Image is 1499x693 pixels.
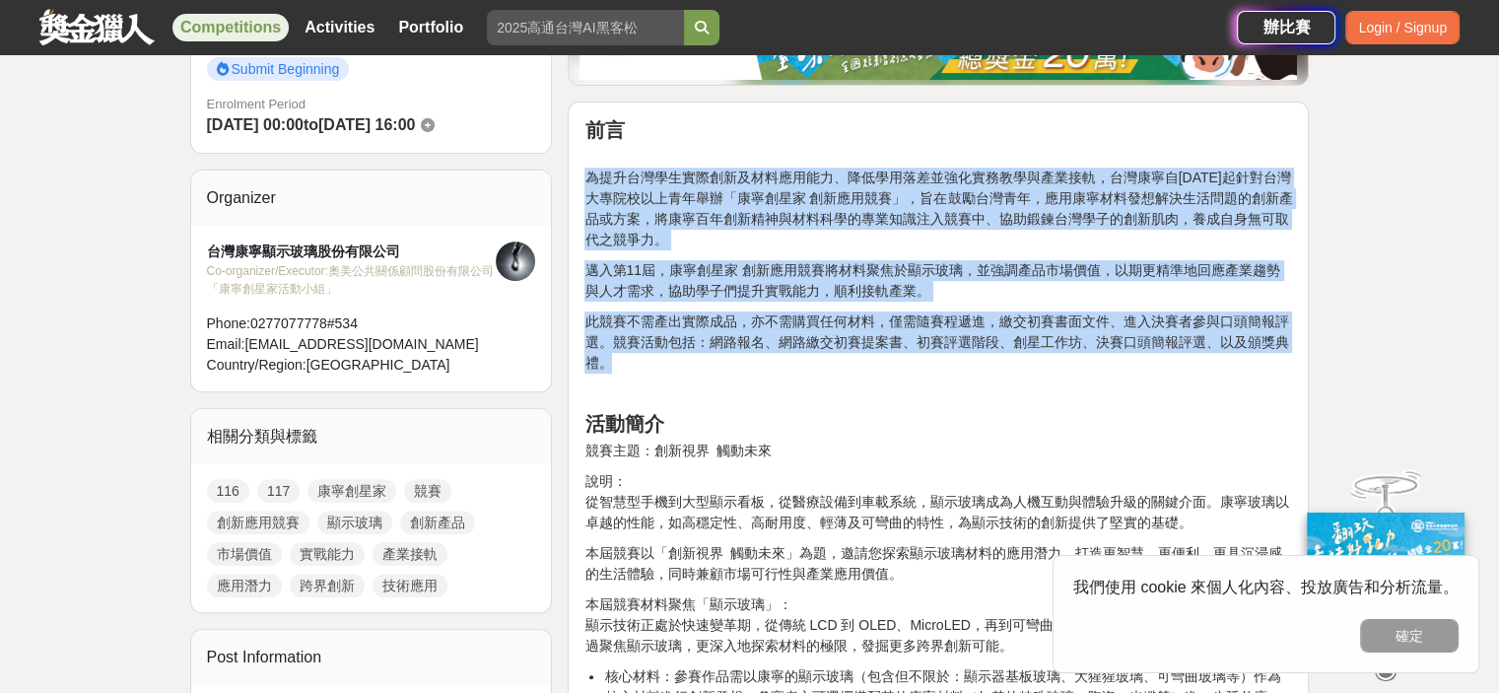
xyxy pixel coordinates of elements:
[1360,619,1459,653] button: 確定
[191,171,552,226] div: Organizer
[317,511,392,534] a: 顯示玻璃
[584,147,1292,250] p: 為提升台灣學生實際創新及材料應用能力、降低學用落差並強化實務教學與產業接軌，台灣康寧自[DATE]起針對台灣大專院校以上青年舉辦「康寧創星家 創新應用競賽」，旨在鼓勵台灣青年，應用康寧材料發想解...
[390,14,471,41] a: Portfolio
[207,357,307,373] span: Country/Region:
[307,479,396,503] a: 康寧創星家
[207,542,282,566] a: 市場價值
[191,630,552,685] div: Post Information
[207,479,249,503] a: 116
[207,97,306,111] span: Enrolment Period
[257,479,300,503] a: 117
[297,14,382,41] a: Activities
[584,312,1292,374] p: 此競賽不需產出實際成品，亦不需購買任何材料，僅需隨賽程遞進，繳交初賽書面文件、進入決賽者參與口頭簡報評選。競賽活動包括：網路報名、網路繳交初賽提案書、初賽評選階段、創星工作坊、決賽口頭簡報評選、...
[584,441,1292,461] p: 競賽主題：創新視界 觸動未來
[304,116,318,133] span: to
[1307,513,1465,644] img: ff197300-f8ee-455f-a0ae-06a3645bc375.jpg
[207,242,497,262] div: 台灣康寧顯示玻璃股份有限公司
[207,574,282,597] a: 應用潛力
[207,57,350,81] span: Submit Beginning
[290,542,365,566] a: 實戰能力
[207,511,309,534] a: 創新應用競賽
[1073,579,1459,595] span: 我們使用 cookie 來個人化內容、投放廣告和分析流量。
[584,119,624,141] strong: 前言
[400,511,475,534] a: 創新產品
[290,574,365,597] a: 跨界創新
[191,409,552,464] div: 相關分類與標籤
[584,594,1292,657] p: 本屆競賽材料聚焦「顯示玻璃」： 顯示技術正處於快速變革期，從傳統 LCD 到 OLED、MicroLED，再到可彎曲、透明顯示等，創新應用潛力無限。透過聚焦顯示玻璃，更深入地探索材料的極限，發掘...
[207,262,497,298] div: Co-organizer/Executor: 奧美公共關係顧問股份有限公司「康寧創星家活動小組」
[373,542,447,566] a: 產業接軌
[584,260,1292,302] p: 邁入第11屆，康寧創星家 創新應用競賽將材料聚焦於顯示玻璃，並強調產品市場價值，以期更精準地回應產業趨勢與人才需求，協助學子們提升實戰能力，順利接軌產業。
[1345,11,1460,44] div: Login / Signup
[1237,11,1335,44] a: 辦比賽
[172,14,289,41] a: Competitions
[584,413,663,435] strong: 活動簡介
[207,116,304,133] span: [DATE] 00:00
[584,471,1292,533] p: 說明： 從智慧型手機到大型顯示看板，從醫療設備到車載系統，顯示玻璃成為人機互動與體驗升級的關鍵介面。康寧玻璃以卓越的性能，如高穩定性、高耐用度、輕薄及可彎曲的特性，為顯示技術的創新提供了堅實的基礎。
[307,357,450,373] span: [GEOGRAPHIC_DATA]
[318,116,415,133] span: [DATE] 16:00
[487,10,684,45] input: 2025高通台灣AI黑客松
[584,543,1292,585] p: 本屆競賽以「創新視界 觸動未來」為題，邀請您探索顯示玻璃材料的應用潛力，打造更智慧、更便利、更具沉浸感的生活體驗，同時兼顧市場可行性與產業應用價值。
[373,574,447,597] a: 技術應用
[207,334,497,355] div: Email: [EMAIL_ADDRESS][DOMAIN_NAME]
[207,313,497,334] div: Phone: 0277077778#534
[404,479,451,503] a: 競賽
